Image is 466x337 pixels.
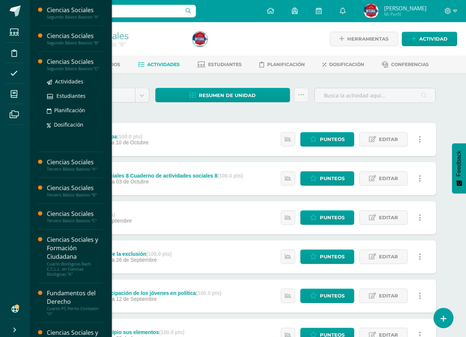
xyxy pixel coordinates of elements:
div: Cuarto Biológicas Bach. C.C.L.L. en Ciencias Biológicas "A" [47,261,103,277]
div: Libro de texto sociales 8 Cuaderno de actividades sociales 8 [68,173,243,179]
span: Punteos [320,250,345,264]
img: 9479b67508c872087c746233754dda3e.png [364,4,379,18]
div: Tercero Básico Basicos "A" [47,166,103,172]
span: 10 de Octubre [116,140,149,145]
div: Segundo Básico Basicos "A" [47,14,103,20]
a: Conferencias [382,59,429,71]
div: Segundo Básico Basicos "B" [47,40,103,45]
strong: (100.0 pts) [146,251,172,257]
div: Cuarto PC Perito Contador "A" [47,306,103,316]
span: Actividades [147,62,180,67]
a: Resumen de unidad [155,88,290,102]
span: 26 de Septiembre [116,257,157,263]
span: Herramientas [347,32,389,46]
a: Ciencias SocialesSegundo Básico Basicos "A" [47,6,103,20]
span: Punteos [320,133,345,146]
a: Fundamentos del DerechoCuarto PC Perito Contador "A" [47,289,103,316]
strong: (100.0 pts) [117,134,142,140]
a: Estudiantes [197,59,242,71]
strong: (100.0 pts) [196,290,221,296]
div: Ciencias Sociales [47,32,103,40]
div: Tercero Básico Basicos "B" [47,192,103,197]
span: Punteos [320,289,345,303]
a: Dosificación [47,120,103,129]
span: Editar [379,250,398,264]
span: Dosificación [54,121,83,128]
a: Punteos [300,210,354,225]
span: Actividad [419,32,448,46]
div: Ciencias Sociales [47,184,103,192]
div: Mapa mental sobre la exclusión [68,251,172,257]
span: 12 de Septiembre [116,296,157,302]
a: Punteos [300,171,354,186]
span: 03 de Octubre [116,179,149,185]
span: Feedback [456,151,462,176]
span: [PERSON_NAME] [384,4,427,12]
button: Feedback - Mostrar encuesta [452,143,466,193]
div: Ciencias Sociales [47,158,103,166]
a: Ciencias SocialesTercero Básico Basicos "B" [47,184,103,197]
span: Estudiantes [56,92,86,99]
div: Fundamentos del Derecho [47,289,103,306]
span: Planificación [54,107,85,114]
span: Planificación [267,62,305,67]
div: SQA de los municipio sus elementos [68,329,184,335]
img: 9479b67508c872087c746233754dda3e.png [193,32,207,47]
strong: (100.0 pts) [159,329,184,335]
input: Busca un usuario... [34,5,196,17]
span: Editar [379,211,398,224]
span: Conferencias [391,62,429,67]
strong: (100.0 pts) [217,173,243,179]
a: Ciencias SocialesTercero Básico Basicos "C" [47,210,103,223]
a: Planificación [47,106,103,114]
a: Actividades [47,77,103,86]
span: Editar [379,289,398,303]
span: Actividades [55,78,83,85]
span: Editar [379,133,398,146]
span: Resumen de unidad [199,89,256,102]
div: Ciencias Sociales [47,6,103,14]
a: Punteos [300,132,354,147]
a: Ciencias SocialesTercero Básico Basicos "A" [47,158,103,172]
a: Ciencias SocialesSegundo Básico Basicos "C" [47,58,103,71]
div: Ciencias Sociales [47,58,103,66]
a: Estudiantes [47,92,103,100]
a: Actividad [402,32,457,46]
div: Ciencias Sociales [47,210,103,218]
span: Punteos [320,172,345,185]
a: Herramientas [330,32,398,46]
a: Planificación [259,59,305,71]
div: Segundo Básico Basicos "C" [47,66,103,71]
a: Ciencias Sociales y Formación CiudadanaCuarto Biológicas Bach. C.C.L.L. en Ciencias Biológicas "A" [47,235,103,276]
span: Punteos [320,211,345,224]
a: Ciencias SocialesSegundo Básico Basicos "B" [47,32,103,45]
span: Editar [379,172,398,185]
span: Estudiantes [208,62,242,67]
a: Punteos [300,289,354,303]
div: PNI sobre la participación de los jóvenes en política [68,290,221,296]
a: Actividades [138,59,180,71]
div: Tercero Básico Basicos "C" [47,218,103,223]
input: Busca la actividad aquí... [315,88,435,103]
a: Dosificación [322,59,364,71]
span: Dosificación [329,62,364,67]
a: Punteos [300,250,354,264]
div: Segundo Básico Basicos 'B' [58,41,184,48]
span: Mi Perfil [384,11,427,17]
div: Ciencias Sociales y Formación Ciudadana [47,235,103,261]
h1: Ciencias Sociales [58,30,184,41]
